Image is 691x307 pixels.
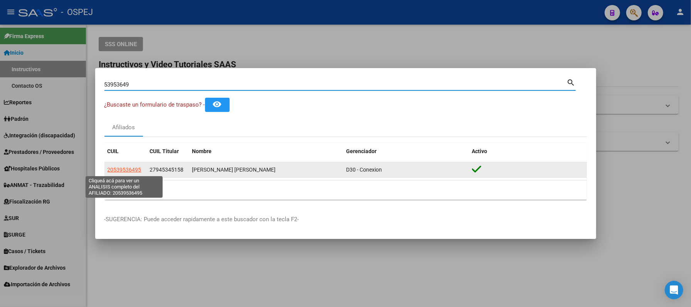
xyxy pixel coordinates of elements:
mat-icon: search [567,77,576,87]
span: 20539536495 [108,167,141,173]
span: Gerenciador [346,148,377,154]
div: Afiliados [112,123,135,132]
div: [PERSON_NAME] [PERSON_NAME] [192,165,340,174]
datatable-header-cell: CUIL Titular [147,143,189,160]
datatable-header-cell: CUIL [104,143,147,160]
span: 27945345158 [150,167,184,173]
p: -SUGERENCIA: Puede acceder rapidamente a este buscador con la tecla F2- [104,215,587,224]
span: D30 - Conexion [346,167,382,173]
span: Nombre [192,148,212,154]
div: 1 total [104,180,587,200]
span: Activo [472,148,488,154]
span: ¿Buscaste un formulario de traspaso? - [104,101,205,108]
datatable-header-cell: Gerenciador [343,143,469,160]
span: CUIL [108,148,119,154]
span: CUIL Titular [150,148,179,154]
datatable-header-cell: Activo [469,143,587,160]
datatable-header-cell: Nombre [189,143,343,160]
div: Open Intercom Messenger [665,281,683,299]
mat-icon: remove_red_eye [213,100,222,109]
